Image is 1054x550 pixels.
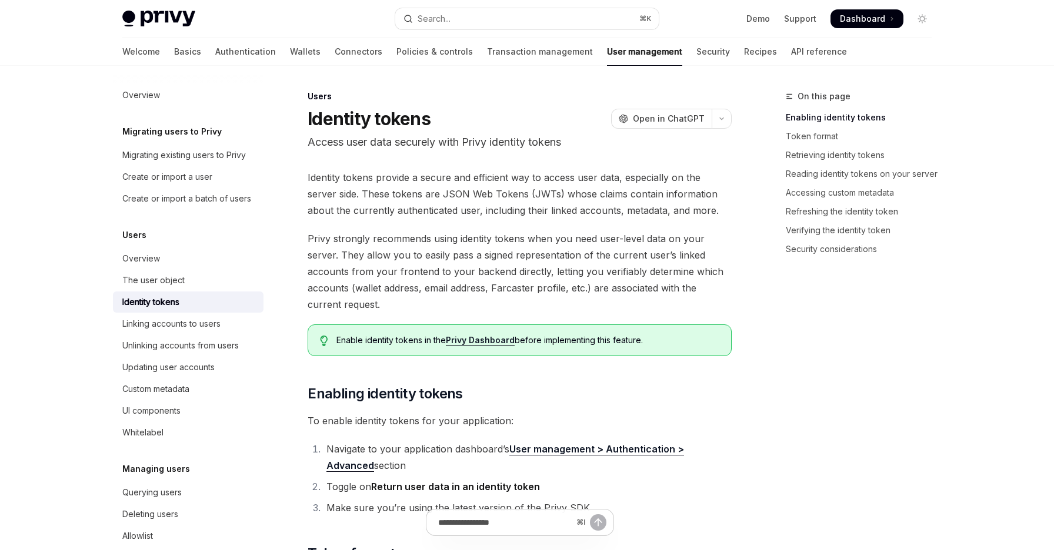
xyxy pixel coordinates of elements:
div: Overview [122,88,160,102]
a: Updating user accounts [113,357,263,378]
a: Migrating existing users to Privy [113,145,263,166]
button: Send message [590,514,606,531]
div: Updating user accounts [122,360,215,374]
a: User management [607,38,682,66]
div: Search... [418,12,451,26]
div: Linking accounts to users [122,317,221,331]
span: On this page [798,89,850,103]
div: Whitelabel [122,425,164,440]
a: Wallets [290,38,321,66]
a: Custom metadata [113,378,263,400]
a: Support [784,13,816,25]
div: Overview [122,251,160,266]
span: To enable identity tokens for your application: [308,412,732,429]
div: Create or import a batch of users [122,192,251,206]
a: Recipes [744,38,777,66]
div: Allowlist [122,529,153,543]
button: Open search [395,8,659,29]
a: Enabling identity tokens [786,108,941,127]
div: UI components [122,404,181,418]
a: Allowlist [113,525,263,546]
div: Custom metadata [122,382,189,396]
a: Unlinking accounts from users [113,335,263,356]
span: Enable identity tokens in the before implementing this feature. [336,334,719,346]
a: Welcome [122,38,160,66]
a: API reference [791,38,847,66]
div: Deleting users [122,507,178,521]
li: Make sure you’re using the latest version of the Privy SDK [323,499,732,516]
a: Dashboard [830,9,903,28]
a: Identity tokens [113,291,263,313]
span: Identity tokens provide a secure and efficient way to access user data, especially on the server ... [308,169,732,219]
a: Verifying the identity token [786,221,941,240]
img: light logo [122,11,195,27]
span: Open in ChatGPT [633,113,705,125]
button: Toggle dark mode [913,9,932,28]
div: The user object [122,273,185,287]
a: Transaction management [487,38,593,66]
a: Whitelabel [113,422,263,443]
button: Open in ChatGPT [611,109,712,129]
span: Dashboard [840,13,885,25]
a: Reading identity tokens on your server [786,165,941,183]
div: Migrating existing users to Privy [122,148,246,162]
a: Querying users [113,482,263,503]
h5: Migrating users to Privy [122,125,222,139]
a: Overview [113,85,263,106]
a: Create or import a batch of users [113,188,263,209]
div: Users [308,90,732,102]
h5: Managing users [122,462,190,476]
a: Retrieving identity tokens [786,146,941,165]
a: Basics [174,38,201,66]
span: ⌘ K [639,14,652,24]
div: Create or import a user [122,170,212,184]
a: Refreshing the identity token [786,202,941,221]
a: Demo [746,13,770,25]
a: Overview [113,248,263,269]
a: Privy Dashboard [446,335,515,346]
a: The user object [113,270,263,291]
a: Security [696,38,730,66]
li: Navigate to your application dashboard’s section [323,441,732,474]
svg: Tip [320,336,328,346]
input: Ask a question... [438,509,572,535]
span: Enabling identity tokens [308,384,463,403]
li: Toggle on [323,478,732,495]
a: Token format [786,127,941,146]
a: Security considerations [786,240,941,259]
a: Deleting users [113,504,263,525]
a: Create or import a user [113,166,263,187]
h5: Users [122,228,146,242]
a: UI components [113,400,263,421]
a: Connectors [335,38,382,66]
div: Unlinking accounts from users [122,338,239,353]
strong: Return user data in an identity token [371,481,540,492]
h1: Identity tokens [308,108,431,129]
div: Querying users [122,485,182,499]
div: Identity tokens [122,295,179,309]
a: Policies & controls [396,38,473,66]
p: Access user data securely with Privy identity tokens [308,134,732,150]
a: Accessing custom metadata [786,183,941,202]
span: Privy strongly recommends using identity tokens when you need user-level data on your server. The... [308,230,732,313]
a: Authentication [215,38,276,66]
a: Linking accounts to users [113,313,263,334]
